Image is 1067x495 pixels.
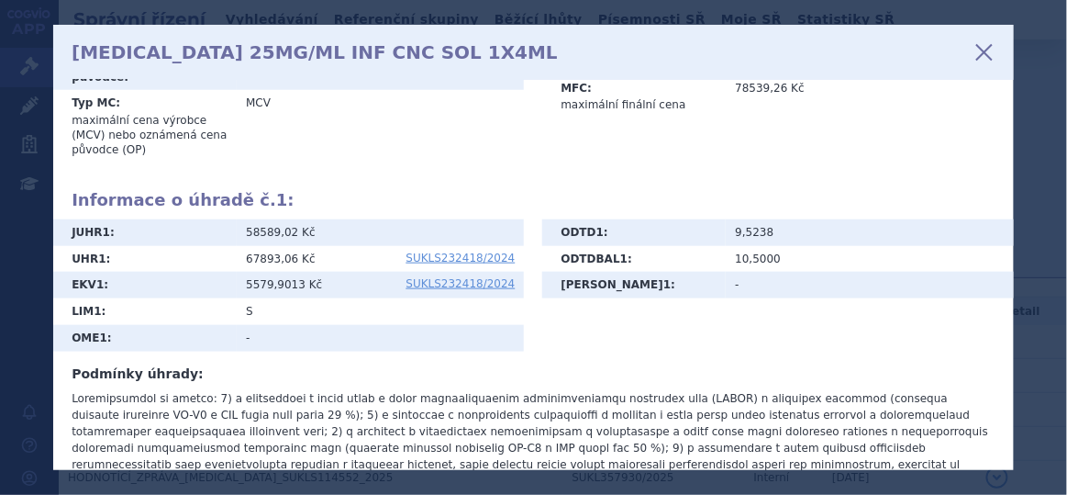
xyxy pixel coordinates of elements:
span: 1 [99,332,106,344]
th: OME : [53,325,237,352]
span: 1 [663,278,671,291]
h2: Informace o úhradě č. : [72,190,995,210]
a: SUKLS232418/2024 [406,278,516,289]
p: maximální cena výrobce (MCV) nebo oznámená cena původce (OP) [72,113,228,157]
td: 10,5000 [726,246,1013,273]
span: 5579,9013 Kč [246,278,322,291]
td: - [726,272,1013,298]
a: SUKLS232418/2024 [406,253,516,264]
a: zavřít [973,41,995,63]
th: Typ MC: [53,90,237,163]
h1: [MEDICAL_DATA] 25MG/ML INF CNC SOL 1X4ML [72,41,558,63]
span: 1 [94,305,101,318]
span: 1 [276,190,288,209]
span: 1 [98,253,106,265]
th: MFC: [542,75,726,118]
th: JUHR : [53,219,237,246]
th: ODTD : [542,219,726,246]
td: 78539,26 Kč [726,75,1013,118]
span: 1 [620,253,628,265]
td: 9,5238 [726,219,1013,246]
span: 67893,06 Kč [246,253,316,265]
td: S [237,298,524,325]
h3: Podmínky úhrady: [72,366,995,384]
td: MCV [237,90,524,163]
span: 1 [96,278,104,291]
th: [PERSON_NAME] : [542,272,726,298]
td: 58589,02 Kč [237,219,524,246]
th: EKV : [53,272,237,298]
span: 1 [103,226,110,239]
th: UHR : [53,246,237,273]
th: ODTDBAL : [542,246,726,273]
p: maximální finální cena [561,97,717,112]
td: - [237,325,524,352]
th: LIM : [53,298,237,325]
span: 1 [596,226,604,239]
